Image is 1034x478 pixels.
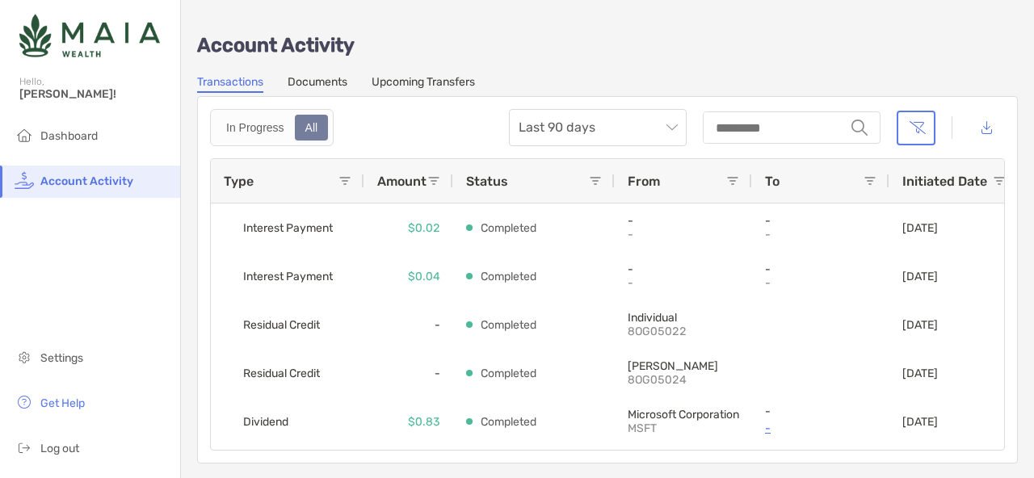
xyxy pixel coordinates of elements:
[765,262,876,276] p: -
[481,412,536,432] p: Completed
[15,347,34,367] img: settings icon
[40,351,83,365] span: Settings
[481,363,536,384] p: Completed
[408,266,440,287] p: $0.04
[15,170,34,190] img: activity icon
[364,349,453,397] div: -
[519,110,677,145] span: Last 90 days
[372,75,475,93] a: Upcoming Transfers
[364,300,453,349] div: -
[40,396,85,410] span: Get Help
[628,311,739,325] p: Individual
[243,263,333,290] span: Interest Payment
[408,412,440,432] p: $0.83
[902,415,938,429] p: [DATE]
[765,174,780,189] span: To
[902,270,938,283] p: [DATE]
[628,373,739,387] p: 8OG05024
[288,75,347,93] a: Documents
[15,438,34,457] img: logout icon
[628,421,739,435] p: MSFT
[15,125,34,145] img: household icon
[40,442,79,455] span: Log out
[481,266,536,287] p: Completed
[481,315,536,335] p: Completed
[243,360,320,387] span: Residual Credit
[40,129,98,143] span: Dashboard
[765,228,876,241] p: -
[902,367,938,380] p: [DATE]
[851,119,868,136] img: input icon
[466,174,508,189] span: Status
[481,218,536,238] p: Completed
[628,359,739,373] p: Roth IRA
[197,36,1018,56] p: Account Activity
[210,109,334,146] div: segmented control
[408,218,440,238] p: $0.02
[902,174,987,189] span: Initiated Date
[243,312,320,338] span: Residual Credit
[628,174,660,189] span: From
[628,276,739,290] p: -
[628,228,739,241] p: -
[628,214,739,228] p: -
[296,116,327,139] div: All
[377,174,427,189] span: Amount
[628,262,739,276] p: -
[765,418,876,438] a: -
[217,116,293,139] div: In Progress
[19,6,160,65] img: Zoe Logo
[765,405,876,418] p: -
[243,409,288,435] span: Dividend
[224,174,254,189] span: Type
[243,215,333,241] span: Interest Payment
[897,111,935,145] button: Clear filters
[15,392,34,412] img: get-help icon
[902,221,938,235] p: [DATE]
[19,87,170,101] span: [PERSON_NAME]!
[628,408,739,421] p: Microsoft Corporation
[197,75,263,93] a: Transactions
[628,325,739,338] p: 8OG05022
[765,214,876,228] p: -
[902,318,938,332] p: [DATE]
[40,174,133,188] span: Account Activity
[765,276,876,290] p: -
